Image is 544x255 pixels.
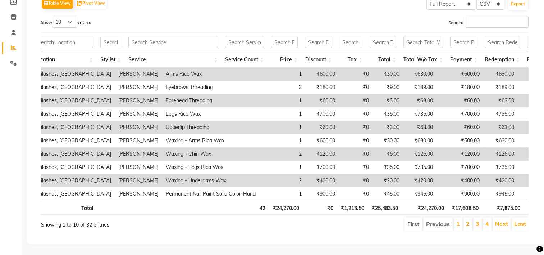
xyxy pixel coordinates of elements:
th: ₹17,608.50 [448,201,482,215]
td: ₹120.00 [305,147,339,161]
input: Search Total [370,37,396,48]
td: ₹400.00 [436,174,483,187]
td: [PERSON_NAME] [115,134,162,147]
td: ₹735.00 [403,107,436,121]
td: ₹600.00 [436,67,483,81]
td: Waxing - Chin Wax [162,147,259,161]
td: Nailashes, [GEOGRAPHIC_DATA] [31,107,115,121]
td: ₹120.00 [436,147,483,161]
td: [PERSON_NAME] [115,147,162,161]
a: 1 [456,220,460,227]
td: 1 [259,161,305,174]
td: ₹63.00 [403,94,436,107]
td: Forehead Threading [162,94,259,107]
td: ₹9.00 [372,81,403,94]
td: ₹126.00 [403,147,436,161]
td: 1 [259,94,305,107]
td: ₹630.00 [483,134,518,147]
td: 1 [259,187,305,201]
td: 1 [259,107,305,121]
td: Nailashes, [GEOGRAPHIC_DATA] [31,161,115,174]
td: ₹735.00 [483,161,518,174]
input: Search Service Count [225,37,264,48]
td: ₹630.00 [403,134,436,147]
td: Waxing - Underarms Wax [162,174,259,187]
td: ₹700.00 [305,161,339,174]
th: Total [31,201,97,215]
td: ₹600.00 [305,134,339,147]
a: 2 [466,220,470,227]
input: Search Location [35,37,93,48]
td: ₹420.00 [403,174,436,187]
td: [PERSON_NAME] [115,121,162,134]
a: 3 [476,220,479,227]
th: ₹24,270.00 [269,201,303,215]
th: Total W/o Tax: activate to sort column ascending [400,52,447,67]
td: ₹900.00 [305,187,339,201]
td: Nailashes, [GEOGRAPHIC_DATA] [31,187,115,201]
th: ₹24,270.00 [402,201,448,215]
th: ₹25,483.50 [368,201,402,215]
th: Service Count: activate to sort column ascending [221,52,268,67]
td: ₹0 [339,107,372,121]
td: ₹60.00 [305,121,339,134]
th: Price: activate to sort column ascending [268,52,301,67]
td: ₹630.00 [403,67,436,81]
input: Search Total W/o Tax [403,37,443,48]
td: ₹945.00 [483,187,518,201]
td: ₹35.00 [372,107,403,121]
td: ₹420.00 [483,174,518,187]
label: Search: [448,17,529,28]
div: Showing 1 to 10 of 32 entries [41,217,238,229]
td: [PERSON_NAME] [115,94,162,107]
select: Showentries [52,17,77,28]
td: ₹0 [339,187,372,201]
td: Permanent Nail Paint Solid Color-Hand [162,187,259,201]
td: ₹63.00 [483,94,518,107]
td: Nailashes, [GEOGRAPHIC_DATA] [31,121,115,134]
input: Search: [466,17,529,28]
td: ₹126.00 [483,147,518,161]
td: ₹0 [339,147,372,161]
th: Total: activate to sort column ascending [366,52,400,67]
td: 3 [259,81,305,94]
td: Upperlip Threading [162,121,259,134]
td: ₹0 [339,134,372,147]
td: ₹20.00 [372,174,403,187]
a: Next [495,220,508,227]
td: ₹0 [339,161,372,174]
a: Last [514,220,526,227]
td: ₹60.00 [436,94,483,107]
th: Tax: activate to sort column ascending [335,52,366,67]
td: [PERSON_NAME] [115,174,162,187]
td: ₹189.00 [483,81,518,94]
td: 2 [259,174,305,187]
input: Search Service [128,37,218,48]
td: Eyebrows Threading [162,81,259,94]
td: Waxing - Legs Rica Wax [162,161,259,174]
td: Nailashes, [GEOGRAPHIC_DATA] [31,134,115,147]
label: Show entries [41,17,91,28]
td: ₹0 [339,121,372,134]
td: 2 [259,147,305,161]
td: 1 [259,121,305,134]
td: Nailashes, [GEOGRAPHIC_DATA] [31,174,115,187]
td: ₹6.00 [372,147,403,161]
td: ₹30.00 [372,134,403,147]
input: Search Redemption [485,37,520,48]
input: Search Stylist [100,37,121,48]
td: [PERSON_NAME] [115,81,162,94]
input: Search Payment [450,37,477,48]
td: Nailashes, [GEOGRAPHIC_DATA] [31,67,115,81]
th: 42 [223,201,269,215]
td: Arms Rica Wax [162,67,259,81]
td: ₹45.00 [372,187,403,201]
td: ₹700.00 [436,107,483,121]
td: [PERSON_NAME] [115,107,162,121]
td: ₹700.00 [305,107,339,121]
input: Search Tax [339,37,362,48]
td: ₹3.00 [372,94,403,107]
td: Nailashes, [GEOGRAPHIC_DATA] [31,94,115,107]
th: ₹7,875.00 [482,201,524,215]
td: ₹600.00 [305,67,339,81]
